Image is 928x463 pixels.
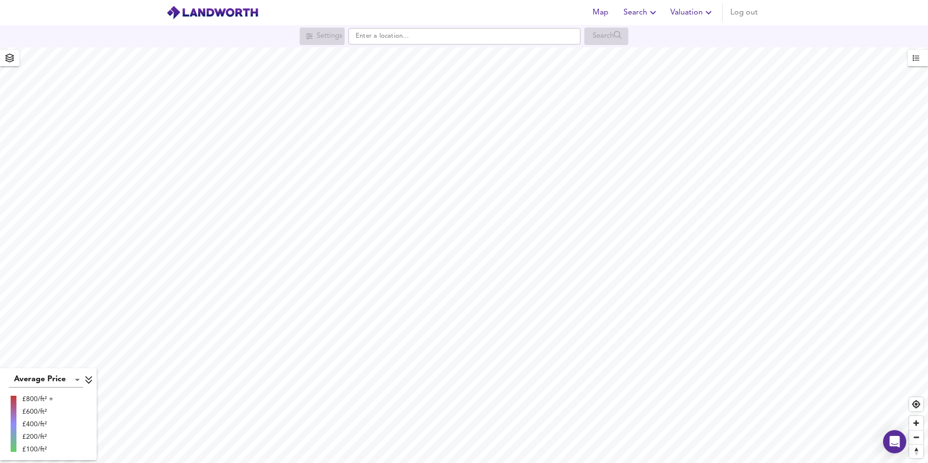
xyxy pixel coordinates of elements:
[909,444,923,458] button: Reset bearing to north
[909,397,923,411] button: Find my location
[22,407,53,417] div: £600/ft²
[883,430,906,453] div: Open Intercom Messenger
[909,416,923,430] button: Zoom in
[620,3,663,22] button: Search
[670,6,714,19] span: Valuation
[348,28,580,45] input: Enter a location...
[584,28,628,45] div: Search for a location first or explore the map
[585,3,616,22] button: Map
[667,3,718,22] button: Valuation
[726,3,762,22] button: Log out
[730,6,758,19] span: Log out
[22,419,53,429] div: £400/ft²
[589,6,612,19] span: Map
[22,432,53,442] div: £200/ft²
[9,372,83,388] div: Average Price
[623,6,659,19] span: Search
[909,430,923,444] button: Zoom out
[300,28,345,45] div: Search for a location first or explore the map
[22,445,53,454] div: £100/ft²
[22,394,53,404] div: £800/ft² +
[166,5,259,20] img: logo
